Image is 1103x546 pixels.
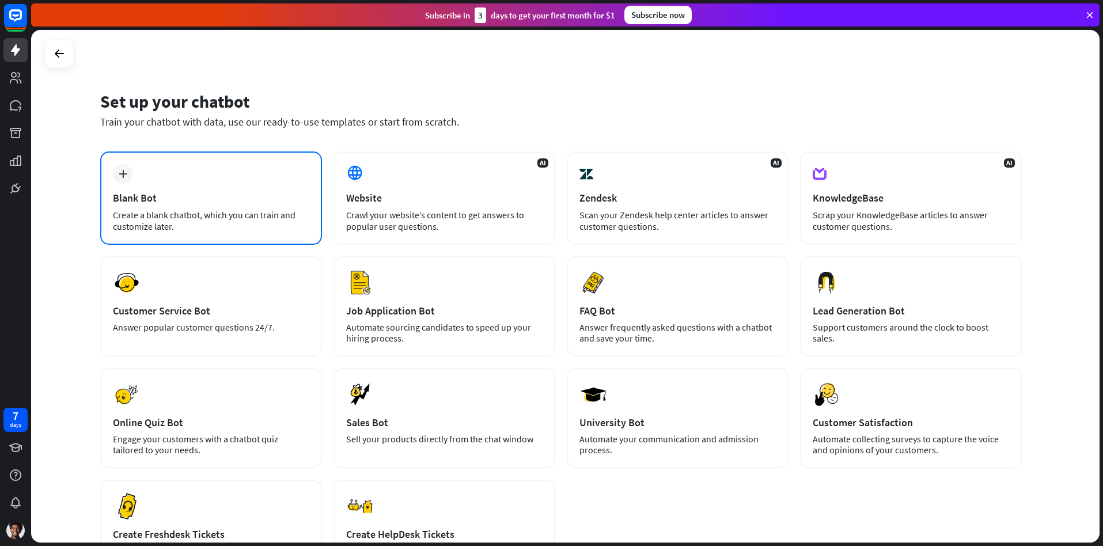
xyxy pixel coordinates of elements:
div: University Bot [579,416,776,429]
div: Engage your customers with a chatbot quiz tailored to your needs. [113,434,309,456]
div: KnowledgeBase [813,191,1009,204]
div: Job Application Bot [346,304,543,317]
div: Zendesk [579,191,776,204]
div: Sales Bot [346,416,543,429]
span: AI [1004,158,1015,168]
span: AI [771,158,782,168]
div: Scrap your KnowledgeBase articles to answer customer questions. [813,209,1009,232]
div: Blank Bot [113,191,309,204]
div: FAQ Bot [579,304,776,317]
div: Create Freshdesk Tickets [113,528,309,541]
div: Crawl your website’s content to get answers to popular user questions. [346,209,543,232]
div: Support customers around the clock to boost sales. [813,322,1009,344]
div: Subscribe in days to get your first month for $1 [425,7,615,23]
div: Automate your communication and admission process. [579,434,776,456]
div: Subscribe now [624,6,692,24]
div: Scan your Zendesk help center articles to answer customer questions. [579,209,776,232]
div: Automate sourcing candidates to speed up your hiring process. [346,322,543,344]
div: Set up your chatbot [100,90,1022,112]
div: Sell your products directly from the chat window [346,434,543,445]
div: Answer frequently asked questions with a chatbot and save your time. [579,322,776,344]
button: Open LiveChat chat widget [9,5,44,39]
div: Train your chatbot with data, use our ready-to-use templates or start from scratch. [100,115,1022,128]
i: plus [119,170,127,178]
div: days [10,421,21,429]
div: Website [346,191,543,204]
span: AI [537,158,548,168]
div: Online Quiz Bot [113,416,309,429]
div: Answer popular customer questions 24/7. [113,322,309,333]
div: Automate collecting surveys to capture the voice and opinions of your customers. [813,434,1009,456]
div: Lead Generation Bot [813,304,1009,317]
div: Create HelpDesk Tickets [346,528,543,541]
a: 7 days [3,408,28,432]
div: Customer Service Bot [113,304,309,317]
div: 7 [13,411,18,421]
div: Create a blank chatbot, which you can train and customize later. [113,209,309,232]
div: 3 [475,7,486,23]
div: Customer Satisfaction [813,416,1009,429]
